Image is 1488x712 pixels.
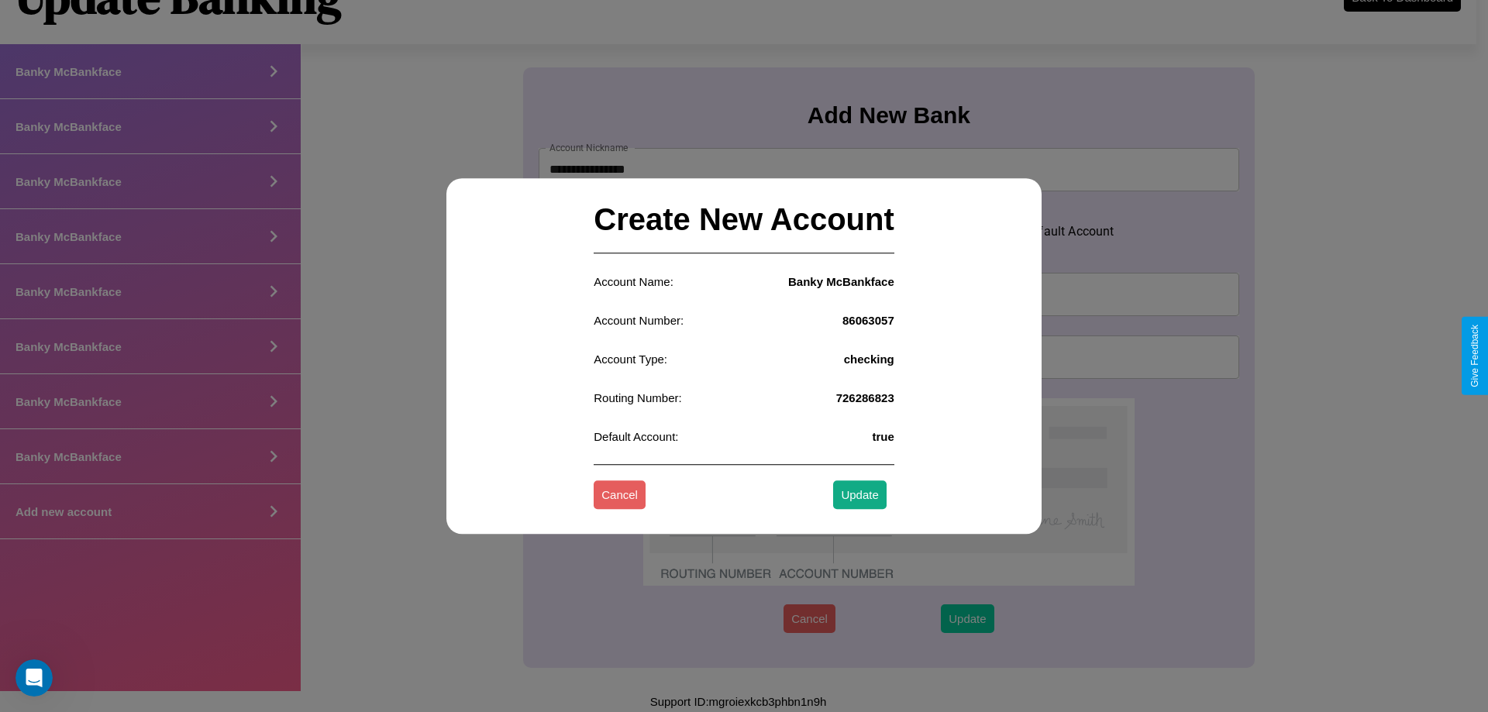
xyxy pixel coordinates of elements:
[833,481,886,510] button: Update
[844,353,894,366] h4: checking
[594,349,667,370] p: Account Type:
[594,310,684,331] p: Account Number:
[594,271,673,292] p: Account Name:
[842,314,894,327] h4: 86063057
[594,387,681,408] p: Routing Number:
[872,430,894,443] h4: true
[788,275,894,288] h4: Banky McBankface
[594,481,646,510] button: Cancel
[594,426,678,447] p: Default Account:
[594,187,894,253] h2: Create New Account
[15,659,53,697] iframe: Intercom live chat
[836,391,894,404] h4: 726286823
[1469,325,1480,387] div: Give Feedback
